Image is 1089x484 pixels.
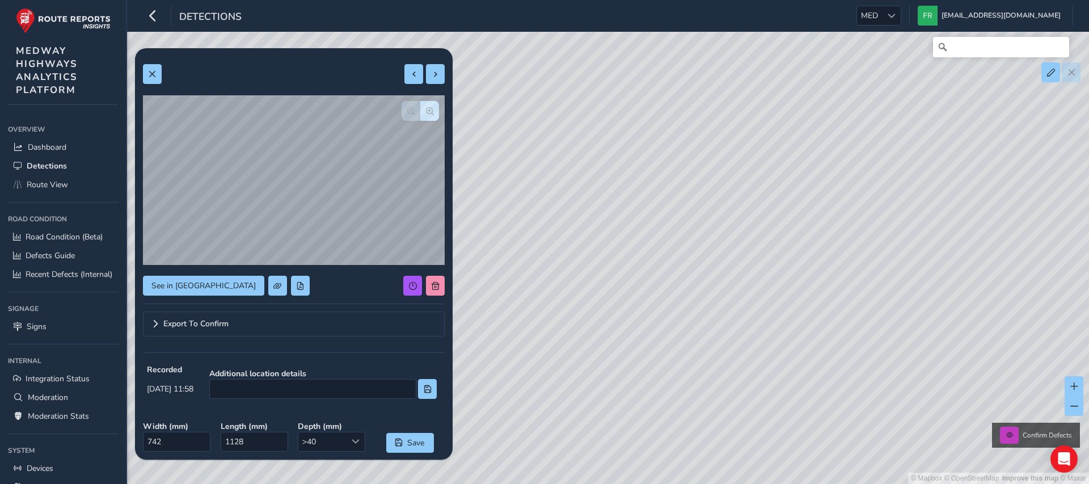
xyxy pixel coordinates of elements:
[27,161,67,171] span: Detections
[407,437,425,448] span: Save
[27,463,53,474] span: Devices
[16,8,111,33] img: rr logo
[8,175,119,194] a: Route View
[8,369,119,388] a: Integration Status
[8,442,119,459] div: System
[918,6,938,26] img: diamond-layout
[298,432,346,451] span: >40
[933,37,1069,57] input: Search
[26,232,103,242] span: Road Condition (Beta)
[857,6,882,25] span: MED
[1023,431,1072,440] span: Confirm Defects
[386,433,434,453] button: Save
[147,384,193,394] span: [DATE] 11:58
[151,280,256,291] span: See in [GEOGRAPHIC_DATA]
[8,138,119,157] a: Dashboard
[143,312,445,336] a: Expand
[918,6,1065,26] button: [EMAIL_ADDRESS][DOMAIN_NAME]
[8,265,119,284] a: Recent Defects (Internal)
[28,392,68,403] span: Moderation
[8,211,119,228] div: Road Condition
[298,421,368,432] strong: Depth ( mm )
[143,276,264,296] button: See in Route View
[27,321,47,332] span: Signs
[26,269,112,280] span: Recent Defects (Internal)
[8,157,119,175] a: Detections
[209,368,437,379] strong: Additional location details
[1050,445,1078,473] div: Open Intercom Messenger
[8,121,119,138] div: Overview
[8,246,119,265] a: Defects Guide
[163,320,229,328] span: Export To Confirm
[26,373,90,384] span: Integration Status
[143,421,213,432] strong: Width ( mm )
[147,364,193,375] strong: Recorded
[28,411,89,422] span: Moderation Stats
[179,10,242,26] span: Detections
[8,459,119,478] a: Devices
[221,421,290,432] strong: Length ( mm )
[28,142,66,153] span: Dashboard
[27,179,68,190] span: Route View
[8,407,119,426] a: Moderation Stats
[26,250,75,261] span: Defects Guide
[16,44,78,96] span: MEDWAY HIGHWAYS ANALYTICS PLATFORM
[8,300,119,317] div: Signage
[8,317,119,336] a: Signs
[8,388,119,407] a: Moderation
[942,6,1061,26] span: [EMAIL_ADDRESS][DOMAIN_NAME]
[8,352,119,369] div: Internal
[8,228,119,246] a: Road Condition (Beta)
